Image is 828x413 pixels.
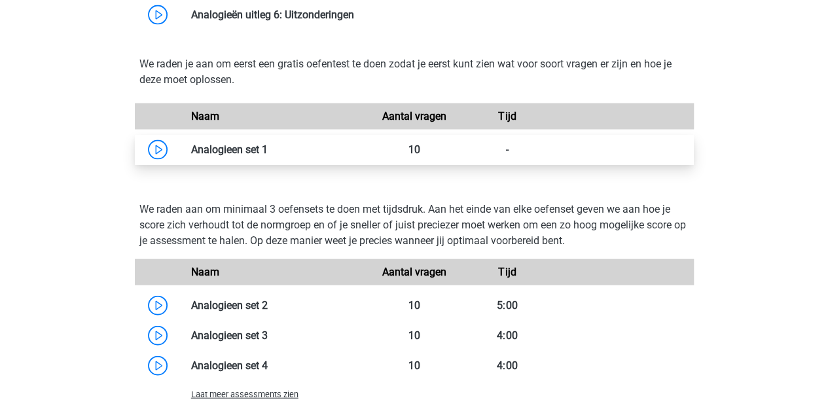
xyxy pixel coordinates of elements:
span: Laat meer assessments zien [191,389,298,399]
div: Aantal vragen [367,109,460,124]
div: Tijd [461,264,554,280]
p: We raden je aan om eerst een gratis oefentest te doen zodat je eerst kunt zien wat voor soort vra... [139,56,689,88]
div: Analogieen set 4 [181,358,368,374]
div: Tijd [461,109,554,124]
div: Analogieen set 2 [181,298,368,314]
div: Aantal vragen [367,264,460,280]
div: Naam [181,109,368,124]
div: Naam [181,264,368,280]
div: Analogieën uitleg 6: Uitzonderingen [181,7,694,23]
div: Analogieen set 3 [181,328,368,344]
div: Analogieen set 1 [181,142,368,158]
p: We raden aan om minimaal 3 oefensets te doen met tijdsdruk. Aan het einde van elke oefenset geven... [139,202,689,249]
